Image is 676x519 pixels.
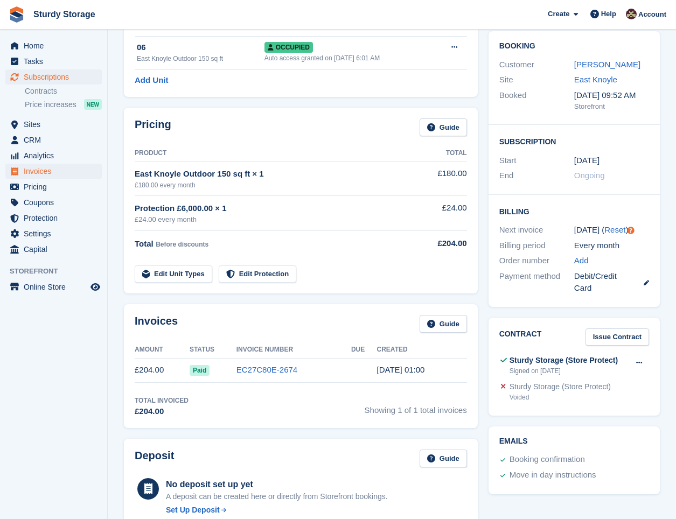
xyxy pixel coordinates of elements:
[190,365,210,376] span: Paid
[166,478,388,491] div: No deposit set up yet
[499,170,574,182] div: End
[24,242,88,257] span: Capital
[574,255,589,267] a: Add
[29,5,100,23] a: Sturdy Storage
[499,136,649,146] h2: Subscription
[9,6,25,23] img: stora-icon-8386f47178a22dfd0bd8f6a31ec36ba5ce8667c1dd55bd0f319d3a0aa187defe.svg
[499,437,649,446] h2: Emails
[510,366,618,376] div: Signed on [DATE]
[574,89,649,102] div: [DATE] 09:52 AM
[586,328,649,346] a: Issue Contract
[156,241,208,248] span: Before discounts
[24,195,88,210] span: Coupons
[601,9,616,19] span: Help
[5,211,102,226] a: menu
[135,214,416,225] div: £24.00 every month
[135,358,190,382] td: £204.00
[499,270,574,294] div: Payment method
[574,101,649,112] div: Storefront
[5,164,102,179] a: menu
[135,341,190,359] th: Amount
[24,279,88,294] span: Online Store
[574,155,600,167] time: 2025-09-17 00:00:00 UTC
[5,69,102,85] a: menu
[574,75,617,84] a: East Knoyle
[24,148,88,163] span: Analytics
[510,392,611,402] div: Voided
[5,242,102,257] a: menu
[420,450,467,467] a: Guide
[626,226,636,235] div: Tooltip anchor
[510,381,611,392] div: Sturdy Storage (Store Protect)
[264,53,434,63] div: Auto access granted on [DATE] 6:01 AM
[24,69,88,85] span: Subscriptions
[135,202,416,215] div: Protection £6,000.00 × 1
[5,132,102,148] a: menu
[574,240,649,252] div: Every month
[499,42,649,51] h2: Booking
[5,54,102,69] a: menu
[499,255,574,267] div: Order number
[84,99,102,110] div: NEW
[24,132,88,148] span: CRM
[135,239,154,248] span: Total
[377,341,467,359] th: Created
[236,365,297,374] a: EC27C80E-2674
[135,405,189,418] div: £204.00
[166,491,388,502] p: A deposit can be created here or directly from Storefront bookings.
[219,265,296,283] a: Edit Protection
[135,396,189,405] div: Total Invoiced
[5,179,102,194] a: menu
[499,206,649,216] h2: Billing
[236,341,351,359] th: Invoice Number
[351,341,377,359] th: Due
[499,155,574,167] div: Start
[548,9,569,19] span: Create
[24,211,88,226] span: Protection
[510,355,618,366] div: Sturdy Storage (Store Protect)
[626,9,637,19] img: Sue Cadwaladr
[420,315,467,333] a: Guide
[365,396,467,418] span: Showing 1 of 1 total invoices
[135,180,416,190] div: £180.00 every month
[135,450,174,467] h2: Deposit
[574,224,649,236] div: [DATE] ( )
[24,117,88,132] span: Sites
[5,117,102,132] a: menu
[24,226,88,241] span: Settings
[499,240,574,252] div: Billing period
[416,145,466,162] th: Total
[166,504,388,516] a: Set Up Deposit
[416,196,466,231] td: £24.00
[5,279,102,294] a: menu
[135,145,416,162] th: Product
[604,225,625,234] a: Reset
[510,453,585,466] div: Booking confirmation
[499,59,574,71] div: Customer
[499,328,542,346] h2: Contract
[416,162,466,195] td: £180.00
[135,168,416,180] div: East Knoyle Outdoor 150 sq ft × 1
[137,41,264,54] div: 06
[24,179,88,194] span: Pricing
[24,164,88,179] span: Invoices
[25,100,76,110] span: Price increases
[377,365,425,374] time: 2025-09-17 00:00:57 UTC
[5,195,102,210] a: menu
[574,171,605,180] span: Ongoing
[5,148,102,163] a: menu
[638,9,666,20] span: Account
[499,89,574,112] div: Booked
[420,118,467,136] a: Guide
[166,504,220,516] div: Set Up Deposit
[135,315,178,333] h2: Invoices
[25,86,102,96] a: Contracts
[10,266,107,277] span: Storefront
[5,226,102,241] a: menu
[135,74,168,87] a: Add Unit
[416,237,466,250] div: £204.00
[135,265,212,283] a: Edit Unit Types
[574,60,640,69] a: [PERSON_NAME]
[135,118,171,136] h2: Pricing
[190,341,236,359] th: Status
